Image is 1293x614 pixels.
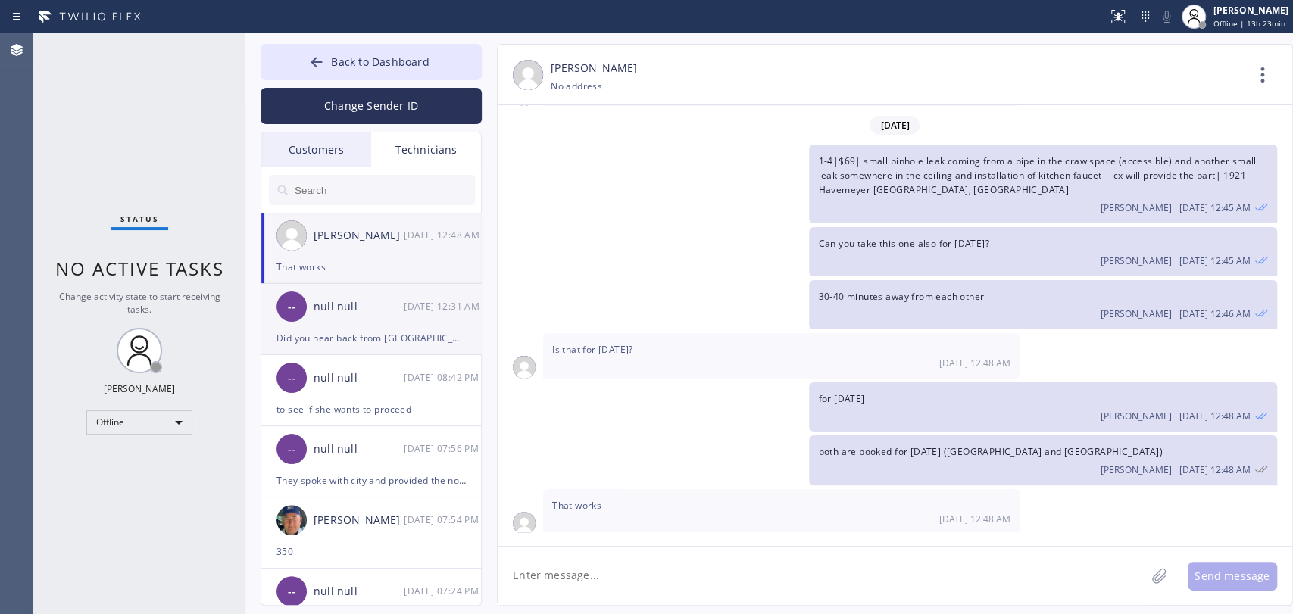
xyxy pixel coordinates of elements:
div: 09/22/2025 9:46 AM [809,280,1276,329]
span: [PERSON_NAME] [1101,201,1172,214]
div: 09/22/2025 9:45 AM [809,145,1276,223]
div: null null [314,583,404,600]
div: They spoke with city and provided the note about ductwork. [276,472,466,489]
div: [PERSON_NAME] [1213,4,1288,17]
span: both are booked for [DATE] ([GEOGRAPHIC_DATA] and [GEOGRAPHIC_DATA]) [818,445,1162,458]
div: null null [314,369,404,387]
a: [PERSON_NAME] [551,60,637,77]
button: Mute [1156,6,1177,27]
span: 30-40 minutes away from each other [818,290,984,303]
span: Can you take this one also for [DATE]? [818,237,988,250]
div: 09/22/2025 9:48 AM [543,489,1020,535]
span: Status [120,213,159,224]
div: 09/22/2025 9:56 AM [404,440,483,457]
span: [DATE] 12:46 AM [1179,307,1251,320]
span: [PERSON_NAME] [1101,254,1172,267]
div: 09/22/2025 9:48 AM [543,333,1020,379]
div: null null [314,298,404,316]
span: [PERSON_NAME] [1101,307,1172,320]
div: 09/22/2025 9:24 AM [404,582,483,600]
button: Send message [1188,562,1277,591]
div: 09/22/2025 9:48 AM [809,435,1276,485]
div: 09/22/2025 9:54 AM [404,511,483,528]
span: -- [288,441,295,458]
div: [PERSON_NAME] [314,227,404,245]
img: user.png [513,512,536,535]
div: to see if she wants to proceed [276,401,466,418]
span: No active tasks [55,256,224,281]
div: 09/22/2025 9:48 AM [404,226,483,244]
span: 1-4|$69| small pinhole leak coming from a pipe in the crawlspace (accessible) and another small l... [818,154,1256,196]
img: user.png [513,60,543,90]
span: Back to Dashboard [331,55,429,69]
input: Search [293,175,475,205]
div: Customers [261,132,371,167]
span: for [DATE] [818,392,864,405]
img: user.png [513,356,536,379]
div: [PERSON_NAME] [104,382,175,395]
span: That works [552,499,601,512]
span: Is that for [DATE]? [552,343,633,356]
span: [DATE] 12:48 AM [1179,410,1251,422]
span: [DATE] 12:45 AM [1179,201,1251,214]
span: [DATE] 12:48 AM [939,513,1010,525]
div: null null [314,441,404,458]
div: Technicians [371,132,481,167]
div: 350 [276,543,466,560]
span: Offline | 13h 23min [1213,18,1285,29]
div: Did you hear back from [GEOGRAPHIC_DATA][PERSON_NAME]? [276,329,466,347]
span: [DATE] 12:48 AM [1179,463,1251,476]
div: That works [276,258,466,276]
span: [DATE] [870,116,920,135]
div: Offline [86,410,192,435]
span: -- [288,583,295,600]
div: 09/22/2025 9:45 AM [809,227,1276,276]
div: [PERSON_NAME] [314,512,404,529]
span: [DATE] 12:48 AM [939,357,1010,369]
span: -- [288,369,295,387]
span: [DATE] 12:45 AM [1179,254,1251,267]
div: 09/22/2025 9:42 AM [404,369,483,386]
div: No address [551,77,602,95]
span: -- [288,298,295,316]
div: 09/22/2025 9:48 AM [809,382,1276,432]
img: user.png [276,220,307,251]
button: Change Sender ID [261,88,482,124]
div: 09/22/2025 9:31 AM [404,298,483,315]
button: Back to Dashboard [261,44,482,80]
img: eb1005bbae17aab9b5e109a2067821b9.jpg [276,505,307,535]
span: Change activity state to start receiving tasks. [59,290,220,316]
span: [PERSON_NAME] [1101,410,1172,422]
span: [PERSON_NAME] [1101,463,1172,476]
